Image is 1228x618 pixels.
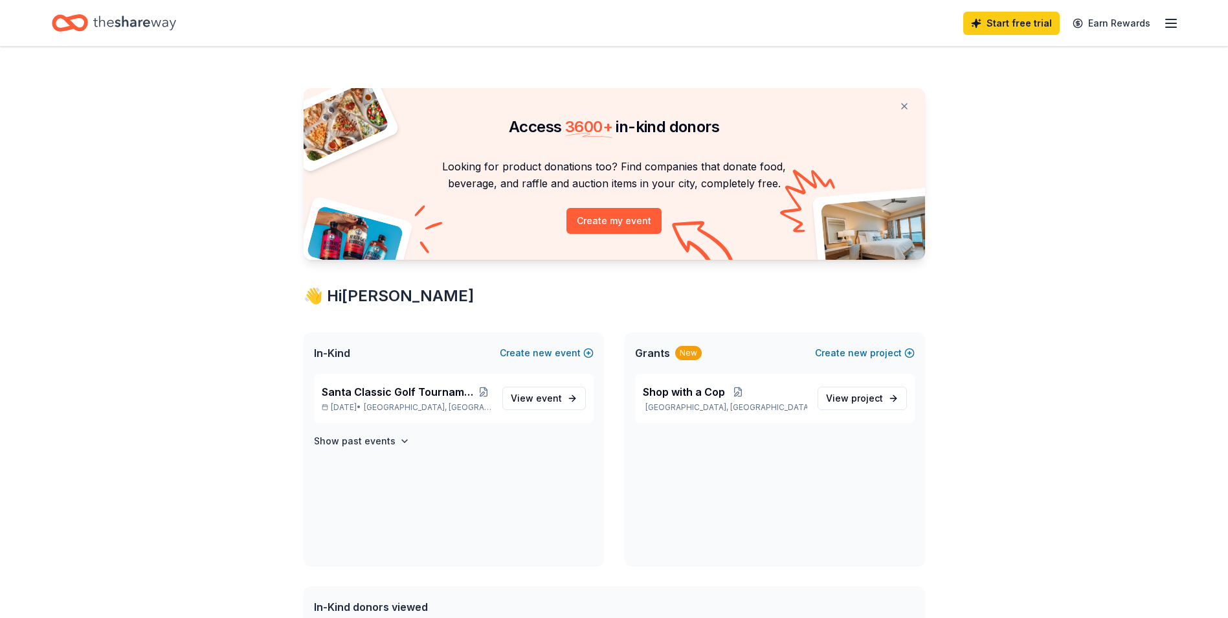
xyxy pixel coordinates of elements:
img: Curvy arrow [672,221,737,269]
div: New [675,346,702,360]
p: [GEOGRAPHIC_DATA], [GEOGRAPHIC_DATA] [643,402,807,413]
span: View [511,391,562,406]
div: 👋 Hi [PERSON_NAME] [304,286,925,306]
div: In-Kind donors viewed [314,599,575,615]
p: Looking for product donations too? Find companies that donate food, beverage, and raffle and auct... [319,158,910,192]
span: In-Kind [314,345,350,361]
p: [DATE] • [322,402,492,413]
span: new [848,345,867,361]
a: Home [52,8,176,38]
button: Create my event [566,208,662,234]
a: Earn Rewards [1065,12,1158,35]
a: View project [818,387,907,410]
span: Santa Classic Golf Tournament / Shop with a Cop [322,384,476,400]
span: View [826,391,883,406]
button: Show past events [314,433,410,449]
span: Grants [635,345,670,361]
a: Start free trial [963,12,1060,35]
span: 3600 + [565,117,612,136]
button: Createnewevent [500,345,594,361]
span: Access in-kind donors [509,117,719,136]
a: View event [502,387,586,410]
span: new [533,345,552,361]
button: Createnewproject [815,345,915,361]
span: Shop with a Cop [643,384,725,400]
span: event [536,393,562,404]
h4: Show past events [314,433,396,449]
span: project [851,393,883,404]
img: Pizza [289,80,390,163]
span: [GEOGRAPHIC_DATA], [GEOGRAPHIC_DATA] [364,402,491,413]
